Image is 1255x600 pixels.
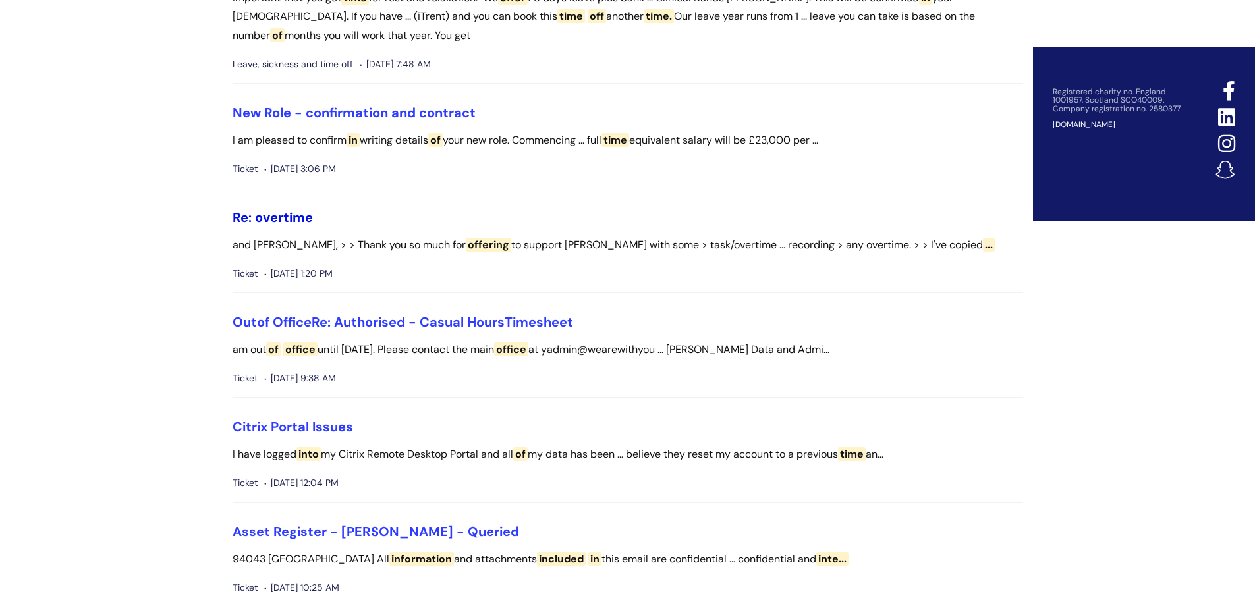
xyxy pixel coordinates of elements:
[233,550,1023,569] p: 94043 [GEOGRAPHIC_DATA] All and attachments this email are confidential ... confidential and
[264,265,333,282] span: [DATE] 1:20 PM
[428,133,443,147] span: of
[816,552,849,566] span: inte...
[264,370,336,387] span: [DATE] 9:38 AM
[389,552,454,566] span: information
[233,209,313,226] a: Re: overtime
[588,9,606,23] span: off
[233,161,258,177] span: Ticket
[505,314,573,331] span: Timesheet
[283,342,318,356] span: office
[273,314,312,331] span: Office
[233,445,1023,464] p: I have logged my Citrix Remote Desktop Portal and all my data has been ... believe they reset my ...
[233,56,353,72] span: Leave, sickness and time off
[264,580,339,596] span: [DATE] 10:25 AM
[233,314,573,331] a: Outof OfficeRe: Authorised - Casual HoursTimesheet
[494,342,528,356] span: office
[264,475,339,491] span: [DATE] 12:04 PM
[233,580,258,596] span: Ticket
[838,447,866,461] span: time
[233,265,258,282] span: Ticket
[1053,88,1184,114] p: Registered charity no. England 1001957, Scotland SCO40009. Company registration no. 2580377
[513,447,528,461] span: of
[537,552,586,566] span: included
[983,238,995,252] span: ...
[233,370,258,387] span: Ticket
[257,314,269,331] span: of
[264,161,336,177] span: [DATE] 3:06 PM
[588,552,601,566] span: in
[1053,119,1115,130] a: [DOMAIN_NAME]
[233,523,519,540] a: Asset Register - [PERSON_NAME] - Queried
[233,104,476,121] a: New Role - confirmation and contract
[466,238,511,252] span: offering
[296,447,321,461] span: into
[347,133,360,147] span: in
[233,131,1023,150] p: I am pleased to confirm writing details your new role. Commencing ... full equivalent salary will...
[644,9,674,23] span: time.
[360,56,431,72] span: [DATE] 7:48 AM
[270,28,285,42] span: of
[233,418,353,435] a: Citrix Portal Issues
[266,342,281,356] span: of
[233,236,1023,255] p: and [PERSON_NAME], > > Thank you so much for to support [PERSON_NAME] with some > task/overtime ....
[233,341,1023,360] p: am out until [DATE]. Please contact the main at yadmin@wearewithyou ... [PERSON_NAME] Data and Ad...
[233,475,258,491] span: Ticket
[601,133,629,147] span: time
[557,9,585,23] span: time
